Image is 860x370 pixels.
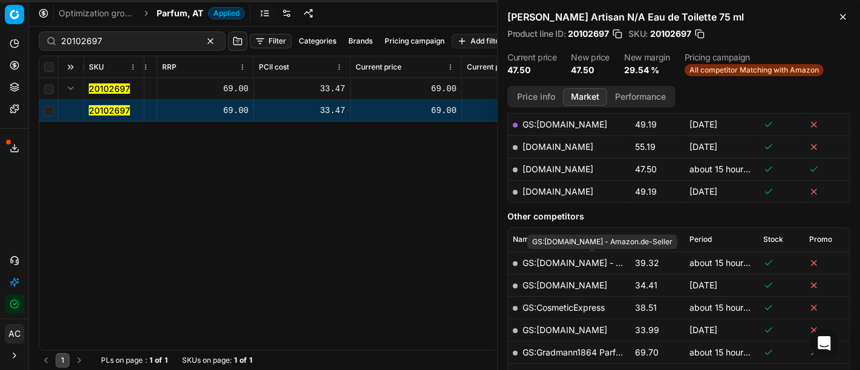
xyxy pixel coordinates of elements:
a: GS:[DOMAIN_NAME] - Amazon.de-Seller [523,258,686,268]
button: Go to next page [72,353,86,368]
span: Period [689,235,712,244]
dt: New price [571,53,610,62]
nav: breadcrumb [59,7,245,19]
a: [DOMAIN_NAME] [523,141,593,152]
span: Applied [208,7,245,19]
span: [DATE] [689,186,717,196]
span: Parfum, ATApplied [157,7,245,19]
div: 47.50 [467,105,553,117]
button: Add filter [452,34,508,48]
span: 49.19 [635,119,657,129]
span: SKU : [628,30,648,38]
dd: 29.54 % [624,64,670,76]
span: Current price [356,62,402,72]
a: Optimization groups [59,7,136,19]
span: about 15 hours ago [689,302,765,313]
button: 20102697 [89,83,130,95]
a: GS:Gradmann1864 Parfümerie [523,347,642,357]
div: 69.00 [356,105,457,117]
mark: 20102697 [89,83,130,94]
div: 47.50 [467,83,553,95]
strong: of [239,355,247,365]
button: Expand [64,81,78,96]
button: Performance [607,88,674,106]
span: 69.70 [635,347,659,357]
button: Price info [509,88,563,106]
span: [DATE] [689,280,717,290]
span: Parfum, AT [157,7,203,19]
a: GS:[DOMAIN_NAME] [523,280,607,290]
dd: 47.50 [507,64,556,76]
strong: 1 [234,355,237,365]
h2: [PERSON_NAME] Artisan N/A Eau de Toilette 75 ml [507,10,850,24]
strong: 1 [149,355,152,365]
strong: 1 [165,355,168,365]
input: Search by SKU or title [61,35,194,47]
span: 49.19 [635,186,657,196]
span: 20102697 [650,28,691,40]
span: 39.32 [635,258,659,268]
button: Filter [250,34,292,48]
span: 55.19 [635,141,656,152]
div: Open Intercom Messenger [810,329,839,358]
span: AC [5,325,24,343]
span: about 15 hours ago [689,258,765,268]
a: [DOMAIN_NAME] [523,164,593,174]
span: Promo [809,235,832,244]
div: GS:[DOMAIN_NAME] - Amazon.de-Seller [527,235,677,249]
mark: 20102697 [89,105,130,115]
dt: New margin [624,53,670,62]
span: [DATE] [689,119,717,129]
dt: Pricing campaign [685,53,824,62]
span: PCII cost [259,62,289,72]
nav: pagination [39,353,86,368]
div: 69.00 [162,83,249,95]
span: 47.50 [635,164,657,174]
a: GS:[DOMAIN_NAME] [523,325,607,335]
strong: of [155,355,162,365]
span: All competitor Matching with Amazon [685,64,824,76]
button: 20102697 [89,105,130,117]
span: 33.99 [635,325,659,335]
div: 33.47 [259,105,345,117]
span: [DATE] [689,141,717,152]
strong: 1 [249,355,252,365]
div: 69.00 [162,105,249,117]
div: : [101,355,168,365]
span: 20102697 [568,28,609,40]
span: about 15 hours ago [689,347,765,357]
span: [DATE] [689,325,717,335]
button: Categories [294,34,341,48]
button: Go to previous page [39,353,53,368]
button: Brands [344,34,377,48]
button: AC [5,324,24,343]
span: SKU [89,62,104,72]
a: GS:[DOMAIN_NAME] [523,119,607,129]
span: 34.41 [635,280,657,290]
div: 69.00 [356,83,457,95]
h5: Other competitors [507,210,850,222]
button: Expand all [64,60,78,74]
a: GS:CosmeticExpress [523,302,605,313]
span: Name [513,235,533,244]
span: RRP [162,62,177,72]
button: 1 [56,353,70,368]
dd: 47.50 [571,64,610,76]
span: 38.51 [635,302,657,313]
span: Current promo price [467,62,537,72]
span: Stock [764,235,784,244]
button: Pricing campaign [380,34,449,48]
span: SKUs on page : [182,355,232,365]
div: 33.47 [259,83,345,95]
span: Product line ID : [507,30,565,38]
span: PLs on page [101,355,143,365]
button: Market [563,88,607,106]
a: [DOMAIN_NAME] [523,186,593,196]
span: about 15 hours ago [689,164,765,174]
dt: Current price [507,53,556,62]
